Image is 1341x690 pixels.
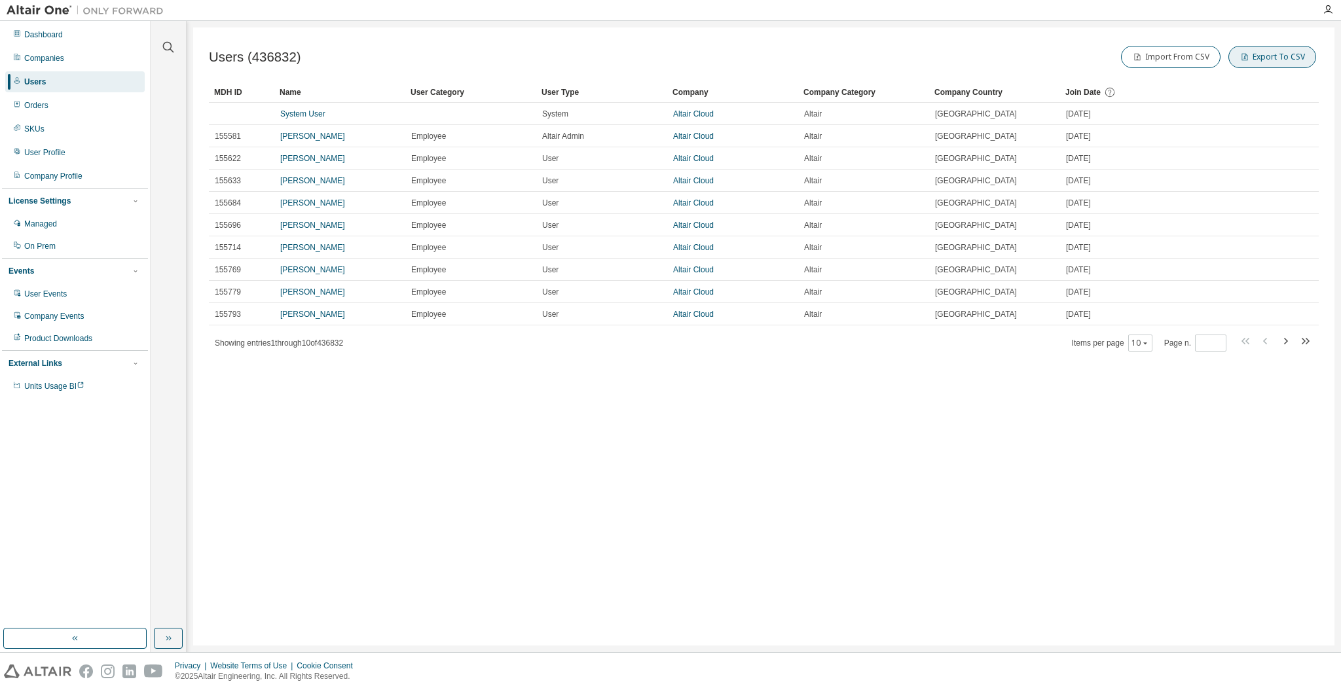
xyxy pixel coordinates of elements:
span: 155779 [215,287,241,297]
span: Items per page [1072,335,1152,352]
svg: Date when the user was first added or directly signed up. If the user was deleted and later re-ad... [1104,86,1116,98]
span: 155684 [215,198,241,208]
span: Altair [804,175,822,186]
button: Import From CSV [1121,46,1221,68]
span: [DATE] [1066,153,1091,164]
div: Company Profile [24,171,83,181]
span: Employee [411,198,446,208]
span: [DATE] [1066,131,1091,141]
span: [GEOGRAPHIC_DATA] [935,175,1017,186]
a: Altair Cloud [673,154,714,163]
span: 155581 [215,131,241,141]
span: [DATE] [1066,264,1091,275]
div: Cookie Consent [297,661,360,671]
span: [GEOGRAPHIC_DATA] [935,264,1017,275]
div: SKUs [24,124,45,134]
span: [GEOGRAPHIC_DATA] [935,131,1017,141]
a: [PERSON_NAME] [280,287,345,297]
span: Employee [411,175,446,186]
div: User Type [542,82,662,103]
div: On Prem [24,241,56,251]
img: Altair One [7,4,170,17]
span: User [542,198,559,208]
span: [GEOGRAPHIC_DATA] [935,198,1017,208]
span: Employee [411,287,446,297]
span: [DATE] [1066,220,1091,230]
a: Altair Cloud [673,310,714,319]
a: [PERSON_NAME] [280,154,345,163]
span: User [542,287,559,297]
div: External Links [9,358,62,369]
span: Employee [411,131,446,141]
div: Events [9,266,34,276]
a: Altair Cloud [673,176,714,185]
span: Employee [411,309,446,319]
span: 155633 [215,175,241,186]
span: [DATE] [1066,242,1091,253]
span: Employee [411,264,446,275]
a: Altair Cloud [673,243,714,252]
div: Product Downloads [24,333,92,344]
span: Altair [804,264,822,275]
a: [PERSON_NAME] [280,265,345,274]
span: Employee [411,242,446,253]
div: User Events [24,289,67,299]
img: youtube.svg [144,664,163,678]
div: Managed [24,219,57,229]
a: [PERSON_NAME] [280,176,345,185]
div: Orders [24,100,48,111]
span: [GEOGRAPHIC_DATA] [935,109,1017,119]
span: User [542,175,559,186]
a: [PERSON_NAME] [280,221,345,230]
span: Users (436832) [209,50,301,65]
span: User [542,153,559,164]
span: Altair Admin [542,131,584,141]
span: Altair [804,220,822,230]
div: Users [24,77,46,87]
span: Altair [804,153,822,164]
a: System User [280,109,325,118]
span: Altair [804,198,822,208]
span: Employee [411,153,446,164]
div: Company Category [803,82,924,103]
span: User [542,242,559,253]
span: User [542,264,559,275]
span: Join Date [1065,88,1101,97]
div: MDH ID [214,82,269,103]
a: [PERSON_NAME] [280,132,345,141]
span: 155769 [215,264,241,275]
div: User Category [411,82,531,103]
span: Altair [804,287,822,297]
a: Altair Cloud [673,198,714,208]
div: Dashboard [24,29,63,40]
span: [GEOGRAPHIC_DATA] [935,309,1017,319]
a: Altair Cloud [673,287,714,297]
span: 155714 [215,242,241,253]
div: Company Country [934,82,1055,103]
a: Altair Cloud [673,132,714,141]
button: Export To CSV [1228,46,1316,68]
div: Name [280,82,400,103]
span: Altair [804,309,822,319]
div: License Settings [9,196,71,206]
span: Altair [804,109,822,119]
button: 10 [1131,338,1149,348]
span: User [542,309,559,319]
span: 155622 [215,153,241,164]
span: [DATE] [1066,287,1091,297]
a: [PERSON_NAME] [280,243,345,252]
a: Altair Cloud [673,109,714,118]
span: Altair [804,242,822,253]
span: 155793 [215,309,241,319]
span: [DATE] [1066,198,1091,208]
div: Companies [24,53,64,64]
img: facebook.svg [79,664,93,678]
img: instagram.svg [101,664,115,678]
div: Privacy [175,661,210,671]
div: Company Events [24,311,84,321]
span: Showing entries 1 through 10 of 436832 [215,338,343,348]
span: [GEOGRAPHIC_DATA] [935,242,1017,253]
span: [GEOGRAPHIC_DATA] [935,287,1017,297]
div: User Profile [24,147,65,158]
span: [DATE] [1066,309,1091,319]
